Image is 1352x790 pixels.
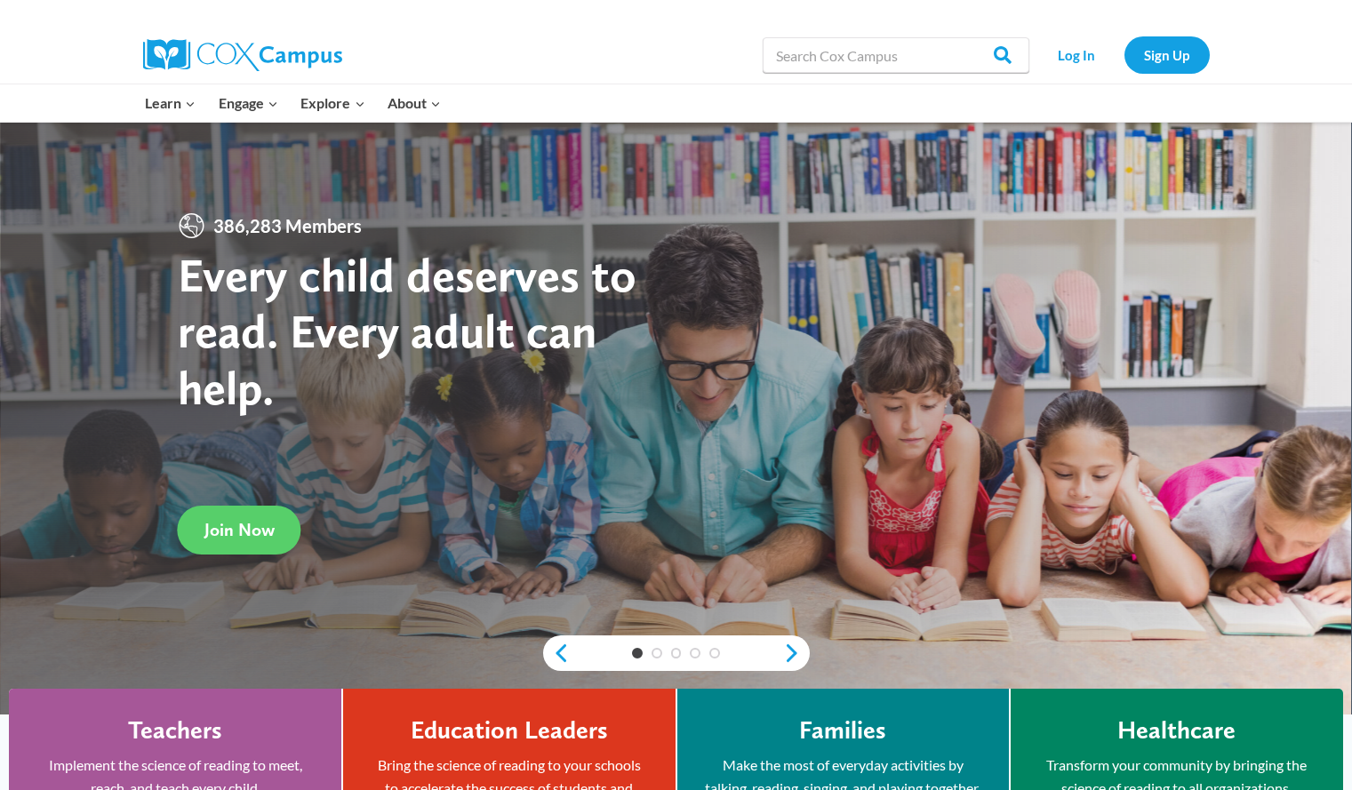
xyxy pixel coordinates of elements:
nav: Primary Navigation [134,84,452,122]
span: About [388,92,441,115]
a: Join Now [178,506,301,555]
a: Log In [1038,36,1116,73]
h4: Education Leaders [411,715,608,746]
a: Sign Up [1124,36,1210,73]
div: content slider buttons [543,635,810,671]
h4: Healthcare [1117,715,1236,746]
h4: Families [799,715,886,746]
a: 2 [652,648,662,658]
nav: Secondary Navigation [1038,36,1210,73]
a: 3 [671,648,682,658]
input: Search Cox Campus [763,37,1029,73]
img: Cox Campus [143,39,342,71]
span: Learn [145,92,196,115]
a: 5 [709,648,720,658]
strong: Every child deserves to read. Every adult can help. [178,246,636,416]
span: 386,283 Members [206,211,369,240]
a: 1 [632,648,643,658]
h4: Teachers [128,715,222,746]
span: Join Now [204,519,275,540]
a: 4 [690,648,700,658]
a: next [783,642,810,664]
span: Explore [300,92,364,115]
span: Engage [219,92,278,115]
a: previous [543,642,570,664]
